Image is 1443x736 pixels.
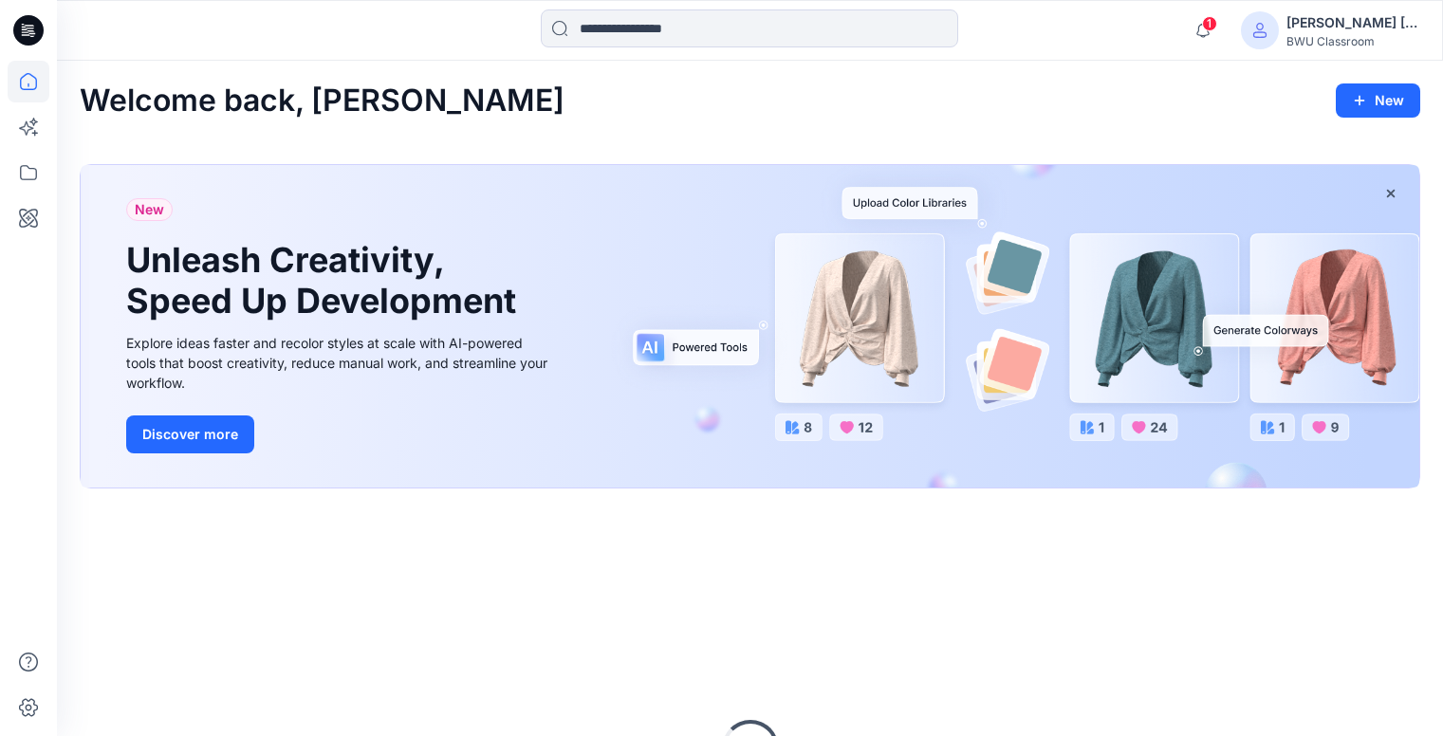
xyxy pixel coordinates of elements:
h1: Unleash Creativity, Speed Up Development [126,240,525,322]
h2: Welcome back, [PERSON_NAME] [80,83,564,119]
div: Explore ideas faster and recolor styles at scale with AI-powered tools that boost creativity, red... [126,333,553,393]
a: Discover more [126,415,553,453]
div: BWU Classroom [1286,34,1419,48]
button: Discover more [126,415,254,453]
svg: avatar [1252,23,1267,38]
div: [PERSON_NAME] [PERSON_NAME] [PERSON_NAME] [1286,11,1419,34]
span: 1 [1202,16,1217,31]
span: New [135,198,164,221]
button: New [1336,83,1420,118]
